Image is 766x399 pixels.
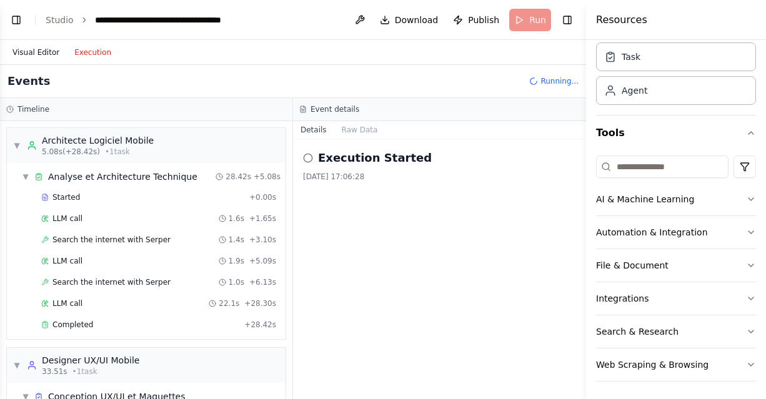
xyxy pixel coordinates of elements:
button: AI & Machine Learning [596,183,756,215]
div: [DATE] 17:06:28 [303,172,576,182]
span: Publish [468,14,499,26]
span: Search the internet with Serper [52,277,171,287]
button: Automation & Integration [596,216,756,249]
span: + 28.42s [244,320,276,330]
span: LLM call [52,214,82,224]
button: Show left sidebar [7,11,25,29]
span: LLM call [52,256,82,266]
span: 1.9s [229,256,244,266]
span: 28.42s [226,172,251,182]
span: + 5.08s [254,172,281,182]
span: 1.6s [229,214,244,224]
span: ▼ [22,172,29,182]
div: Designer UX/UI Mobile [42,354,139,367]
div: Tools [596,150,756,392]
button: Hide right sidebar [559,11,576,29]
span: Started [52,192,80,202]
span: + 5.09s [249,256,276,266]
span: • 1 task [105,147,130,157]
span: ▼ [13,140,21,150]
span: 1.4s [229,235,244,245]
button: Visual Editor [5,45,67,60]
span: + 28.30s [244,298,276,308]
nav: breadcrumb [46,14,236,26]
div: Analyse et Architecture Technique [48,170,197,183]
button: Tools [596,116,756,150]
button: Integrations [596,282,756,315]
div: Agent [622,84,647,97]
h3: Event details [311,104,359,114]
span: 22.1s [219,298,239,308]
span: + 3.10s [249,235,276,245]
div: Architecte Logiciel Mobile [42,134,154,147]
button: Search & Research [596,315,756,348]
button: Web Scraping & Browsing [596,348,756,381]
span: 5.08s (+28.42s) [42,147,100,157]
h3: Timeline [17,104,49,114]
span: Completed [52,320,93,330]
button: Details [293,121,334,139]
span: Running... [540,76,579,86]
a: Studio [46,15,74,25]
span: Download [395,14,439,26]
span: 1.0s [229,277,244,287]
span: • 1 task [72,367,97,377]
div: Task [622,51,640,63]
button: Execution [67,45,119,60]
span: ▼ [13,360,21,370]
h2: Events [7,72,50,90]
span: + 6.13s [249,277,276,287]
span: Search the internet with Serper [52,235,171,245]
span: 33.51s [42,367,67,377]
button: File & Document [596,249,756,282]
span: + 0.00s [249,192,276,202]
button: Raw Data [334,121,385,139]
span: + 1.65s [249,214,276,224]
h4: Resources [596,12,647,27]
div: Crew [596,37,756,115]
span: LLM call [52,298,82,308]
button: Download [375,9,444,31]
button: Publish [448,9,504,31]
h2: Execution Started [318,149,432,167]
